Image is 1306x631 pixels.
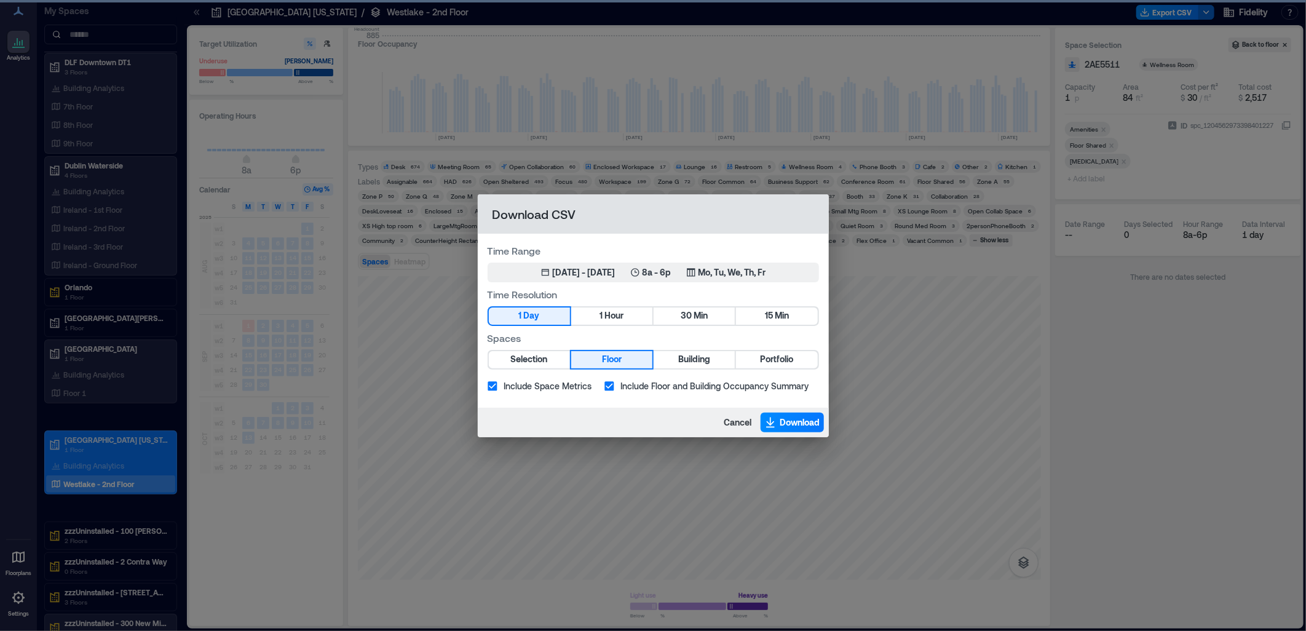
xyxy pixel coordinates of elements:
button: 1 Day [489,308,570,325]
span: Building [678,352,710,367]
button: Selection [489,351,570,368]
span: Min [775,308,789,323]
span: 1 [600,308,603,323]
span: Portfolio [760,352,793,367]
button: Portfolio [736,351,817,368]
button: 30 Min [654,308,735,325]
div: [DATE] - [DATE] [553,266,615,279]
button: [DATE] - [DATE]8a - 6pMo, Tu, We, Th, Fr [488,263,819,282]
button: Building [654,351,735,368]
button: Floor [571,351,652,368]
span: Selection [511,352,548,367]
span: Min [694,308,708,323]
button: Download [761,413,824,432]
p: Mo, Tu, We, Th, Fr [699,266,766,279]
span: Hour [604,308,623,323]
span: Include Space Metrics [504,379,592,392]
button: Cancel [721,413,756,432]
span: Cancel [724,416,752,429]
span: 15 [765,308,773,323]
span: Download [780,416,820,429]
span: Day [524,308,540,323]
span: 1 [519,308,522,323]
h2: Download CSV [478,194,829,234]
button: 15 Min [736,308,817,325]
label: Time Resolution [488,287,819,301]
span: Include Floor and Building Occupancy Summary [621,379,809,392]
span: Floor [602,352,622,367]
label: Spaces [488,331,819,345]
span: 30 [681,308,692,323]
button: 1 Hour [571,308,652,325]
p: 8a - 6p [643,266,671,279]
label: Time Range [488,244,819,258]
